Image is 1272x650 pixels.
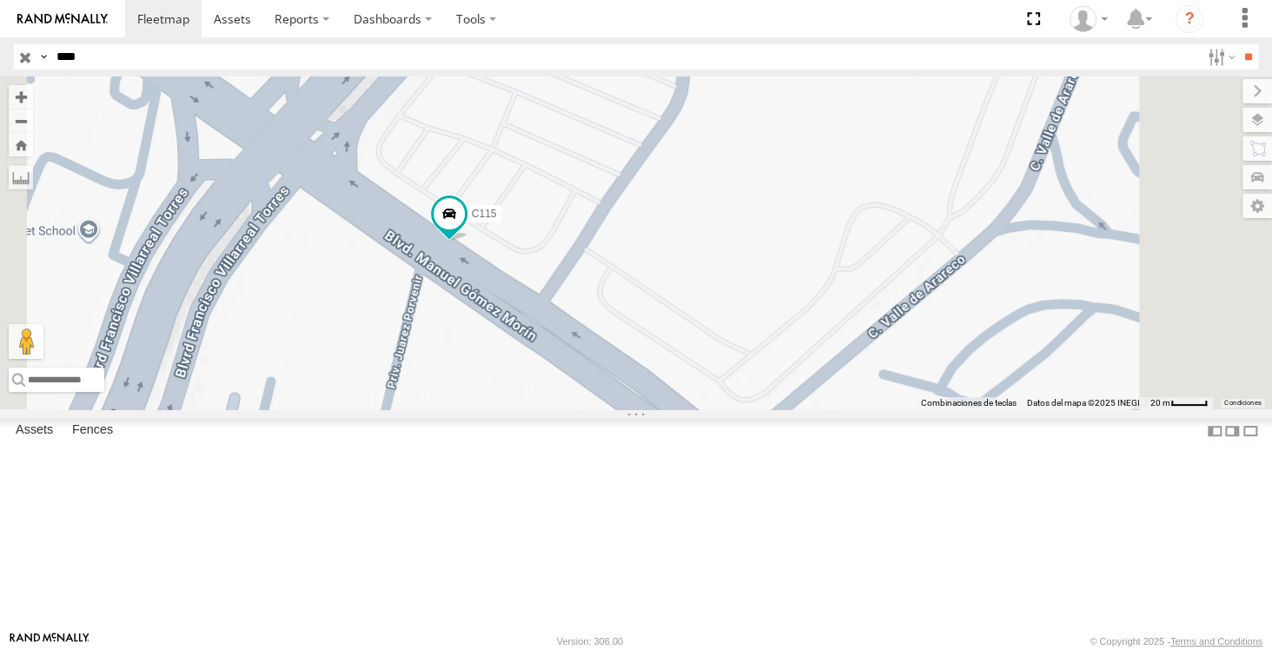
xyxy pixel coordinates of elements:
label: Map Settings [1242,194,1272,218]
div: © Copyright 2025 - [1090,636,1262,647]
div: Erick Ramirez [1063,6,1114,32]
label: Assets [7,419,62,443]
button: Combinaciones de teclas [921,397,1017,409]
button: Zoom Home [9,133,33,156]
i: ? [1176,5,1203,33]
button: Escala del mapa: 20 m por 39 píxeles [1145,397,1213,409]
button: Zoom out [9,109,33,133]
label: Search Filter Options [1201,44,1238,70]
img: rand-logo.svg [17,13,108,25]
label: Measure [9,165,33,189]
a: Terms and Conditions [1170,636,1262,647]
span: Datos del mapa ©2025 INEGI [1027,398,1140,408]
label: Search Query [36,44,50,70]
label: Hide Summary Table [1242,418,1259,443]
button: Arrastra el hombrecito naranja al mapa para abrir Street View [9,324,43,359]
a: Visit our Website [10,633,89,650]
label: Fences [63,419,122,443]
div: Version: 306.00 [557,636,623,647]
label: Dock Summary Table to the Right [1223,418,1241,443]
span: C115 [472,208,497,220]
a: Condiciones (se abre en una nueva pestaña) [1224,399,1261,406]
label: Dock Summary Table to the Left [1206,418,1223,443]
span: 20 m [1150,398,1170,408]
button: Zoom in [9,85,33,109]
